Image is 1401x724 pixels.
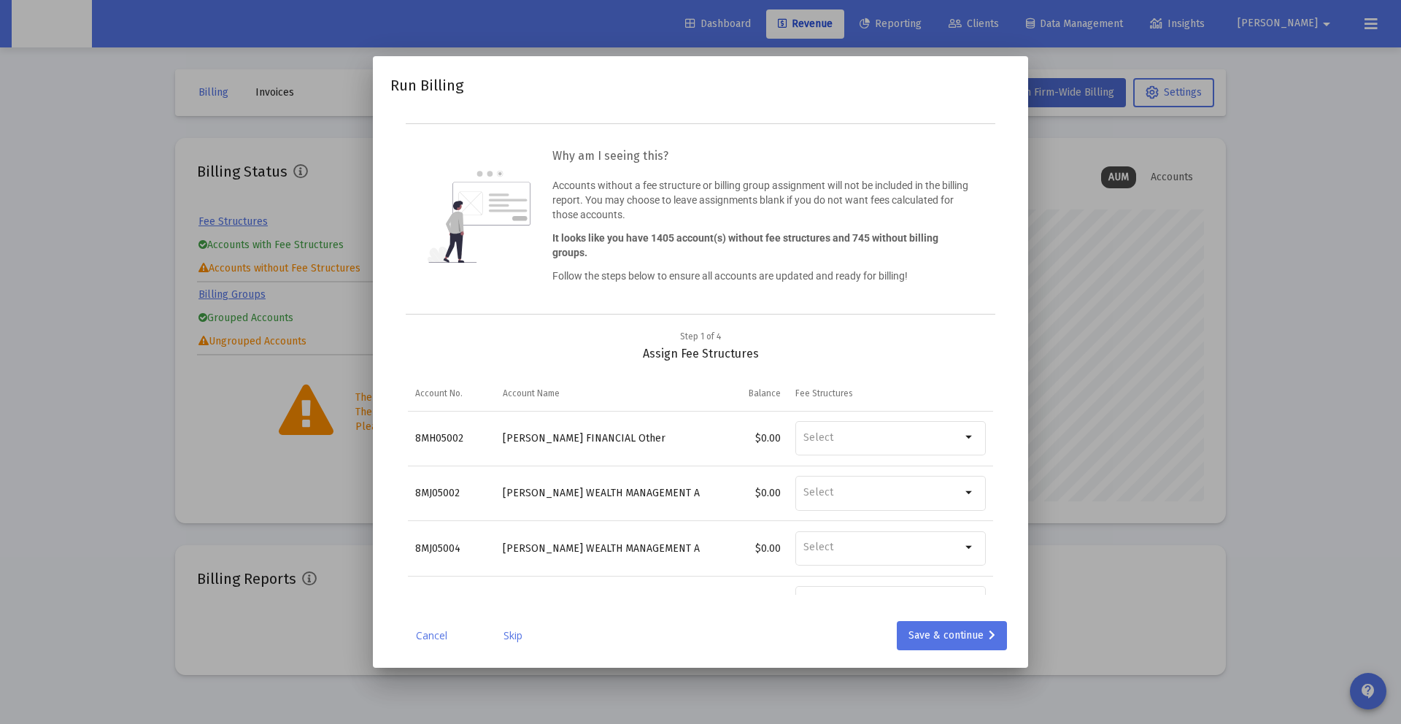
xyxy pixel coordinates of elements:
p: Accounts without a fee structure or billing group assignment will not be included in the billing ... [552,178,973,222]
div: $0.00 [708,431,781,446]
button: Save & continue [897,621,1007,650]
mat-icon: arrow_drop_down [961,539,979,556]
td: Column Fee Structures [788,376,993,411]
input: Select [803,541,961,554]
input: Select [803,486,961,499]
td: Column Account No. [408,376,495,411]
h3: Why am I seeing this? [552,146,973,166]
div: Step 1 of 4 [680,329,721,344]
div: $0.00 [708,486,781,501]
mat-icon: arrow_drop_down [961,484,979,501]
td: 8MJ05004 [408,521,495,576]
div: Fee Structures [795,388,853,399]
mat-chip-list: Selection [803,483,961,502]
div: Save & continue [908,621,995,650]
mat-icon: arrow_drop_down [961,594,979,612]
img: question [428,171,530,263]
div: Account Name [503,388,560,399]
div: Balance [749,388,781,399]
div: Assign Fee Structures [408,329,993,361]
h2: Run Billing [390,74,463,97]
input: Select [803,431,961,444]
td: 8MT05002 [408,576,495,631]
mat-chip-list: Selection [803,428,961,447]
td: Column Account Name [495,376,700,411]
mat-chip-list: Selection [803,593,961,612]
p: It looks like you have 1405 account(s) without fee structures and 745 without billing groups. [552,231,973,260]
a: Cancel [395,628,468,643]
div: [PERSON_NAME] WEALTH MANAGEMENT AND Other [503,486,693,501]
mat-chip-list: Selection [803,538,961,557]
div: [PERSON_NAME] WEALTH MANAGEMENT AND Other [503,542,693,556]
td: Column Balance [700,376,788,411]
td: 8MH05002 [408,412,495,466]
div: Data grid [408,376,993,595]
div: Account No. [415,388,463,399]
a: Skip [476,628,549,643]
div: $0.00 [708,542,781,556]
div: [PERSON_NAME] FINANCIAL Other [503,431,693,446]
td: 8MJ05002 [408,466,495,520]
mat-icon: arrow_drop_down [961,428,979,446]
p: Follow the steps below to ensure all accounts are updated and ready for billing! [552,269,973,283]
